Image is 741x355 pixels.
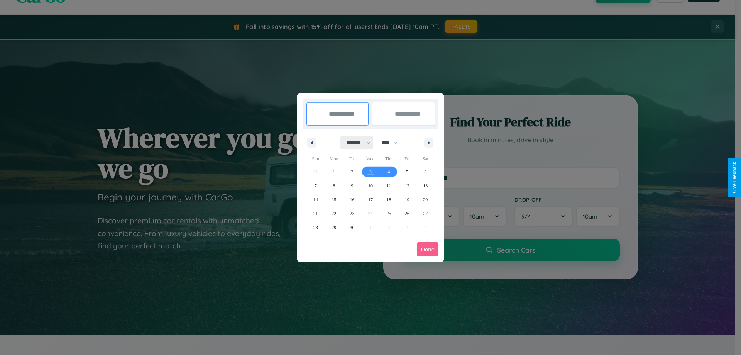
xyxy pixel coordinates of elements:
button: 3 [361,165,379,179]
button: 6 [416,165,435,179]
button: 17 [361,193,379,207]
div: Give Feedback [732,162,737,193]
span: 21 [313,207,318,221]
button: 27 [416,207,435,221]
span: 11 [387,179,391,193]
button: 1 [325,165,343,179]
span: Wed [361,153,379,165]
span: 15 [332,193,336,207]
span: 5 [406,165,408,179]
span: Tue [343,153,361,165]
span: 26 [405,207,409,221]
button: 13 [416,179,435,193]
span: 17 [368,193,373,207]
button: 4 [380,165,398,179]
span: 10 [368,179,373,193]
button: 25 [380,207,398,221]
button: 18 [380,193,398,207]
button: 24 [361,207,379,221]
button: 22 [325,207,343,221]
span: 25 [386,207,391,221]
button: 11 [380,179,398,193]
span: Sun [306,153,325,165]
button: 7 [306,179,325,193]
span: 20 [423,193,428,207]
button: 14 [306,193,325,207]
span: Thu [380,153,398,165]
span: 8 [333,179,335,193]
span: 6 [424,165,426,179]
span: 19 [405,193,409,207]
button: 15 [325,193,343,207]
span: Fri [398,153,416,165]
span: 24 [368,207,373,221]
span: 2 [351,165,354,179]
button: 8 [325,179,343,193]
button: 10 [361,179,379,193]
span: 27 [423,207,428,221]
span: 28 [313,221,318,234]
span: 13 [423,179,428,193]
span: 12 [405,179,409,193]
button: 23 [343,207,361,221]
button: 12 [398,179,416,193]
span: 16 [350,193,355,207]
button: 20 [416,193,435,207]
button: 5 [398,165,416,179]
span: 14 [313,193,318,207]
button: 28 [306,221,325,234]
button: 19 [398,193,416,207]
button: 26 [398,207,416,221]
button: 29 [325,221,343,234]
span: 3 [369,165,372,179]
span: 23 [350,207,355,221]
button: 9 [343,179,361,193]
span: 1 [333,165,335,179]
button: 30 [343,221,361,234]
span: 18 [386,193,391,207]
span: 29 [332,221,336,234]
span: Sat [416,153,435,165]
span: 7 [315,179,317,193]
span: Mon [325,153,343,165]
button: 2 [343,165,361,179]
span: 4 [387,165,390,179]
span: 30 [350,221,355,234]
button: Done [417,242,438,256]
span: 22 [332,207,336,221]
button: 16 [343,193,361,207]
button: 21 [306,207,325,221]
span: 9 [351,179,354,193]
